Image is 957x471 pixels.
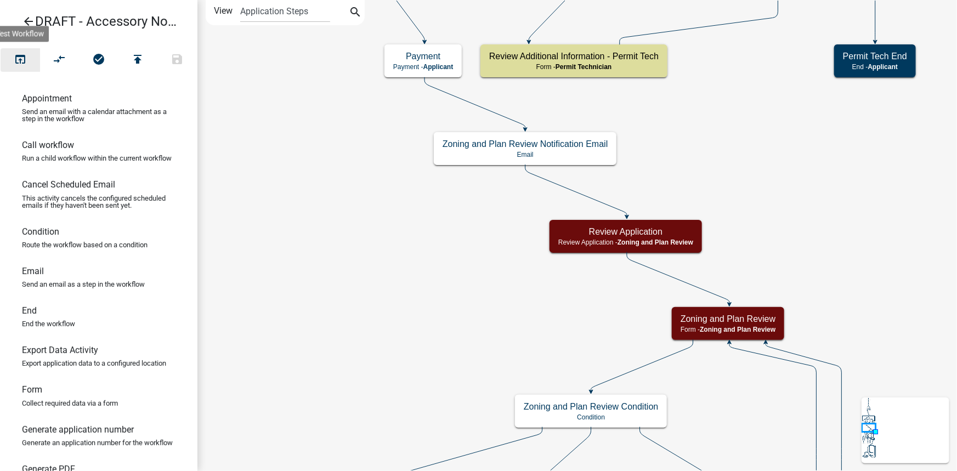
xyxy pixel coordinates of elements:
[700,326,775,333] span: Zoning and Plan Review
[22,15,35,30] i: arrow_back
[39,48,79,72] button: Auto Layout
[22,241,148,248] p: Route the workflow based on a condition
[22,439,173,446] p: Generate an application number for the workflow
[22,179,115,190] h6: Cancel Scheduled Email
[79,48,118,72] button: No problems
[22,281,145,288] p: Send an email as a step in the workflow
[22,108,175,122] p: Send an email with a calendar attachment as a step in the workflow
[157,48,197,72] button: Save
[524,413,658,421] p: Condition
[423,63,454,71] span: Applicant
[22,226,59,237] h6: Condition
[843,63,907,71] p: End -
[558,226,693,237] h5: Review Application
[22,345,98,355] h6: Export Data Activity
[868,63,898,71] span: Applicant
[349,5,362,21] i: search
[443,139,608,149] h5: Zoning and Plan Review Notification Email
[22,195,175,209] p: This activity cancels the configured scheduled emails if they haven't been sent yet.
[131,53,144,68] i: publish
[347,4,364,22] button: search
[22,400,118,407] p: Collect required data via a form
[22,320,75,327] p: End the workflow
[489,51,659,61] h5: Review Additional Information - Permit Tech
[14,53,27,68] i: open_in_browser
[22,140,74,150] h6: Call workflow
[393,63,453,71] p: Payment -
[9,9,180,34] a: DRAFT - Accessory Non-Dwelling Building Permit
[443,151,608,158] p: Email
[556,63,611,71] span: Permit Technician
[681,326,775,333] p: Form -
[1,48,40,72] button: Test Workflow
[22,155,172,162] p: Run a child workflow within the current workflow
[618,239,693,246] span: Zoning and Plan Review
[22,360,166,367] p: Export application data to a configured location
[489,63,659,71] p: Form -
[393,51,453,61] h5: Payment
[1,48,197,75] div: Workflow actions
[524,401,658,412] h5: Zoning and Plan Review Condition
[22,266,44,276] h6: Email
[22,305,37,316] h6: End
[171,53,184,68] i: save
[92,53,105,68] i: check_circle
[22,424,134,435] h6: Generate application number
[118,48,157,72] button: Publish
[22,384,42,395] h6: Form
[843,51,907,61] h5: Permit Tech End
[558,239,693,246] p: Review Application -
[53,53,66,68] i: compare_arrows
[681,314,775,324] h5: Zoning and Plan Review
[22,93,72,104] h6: Appointment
